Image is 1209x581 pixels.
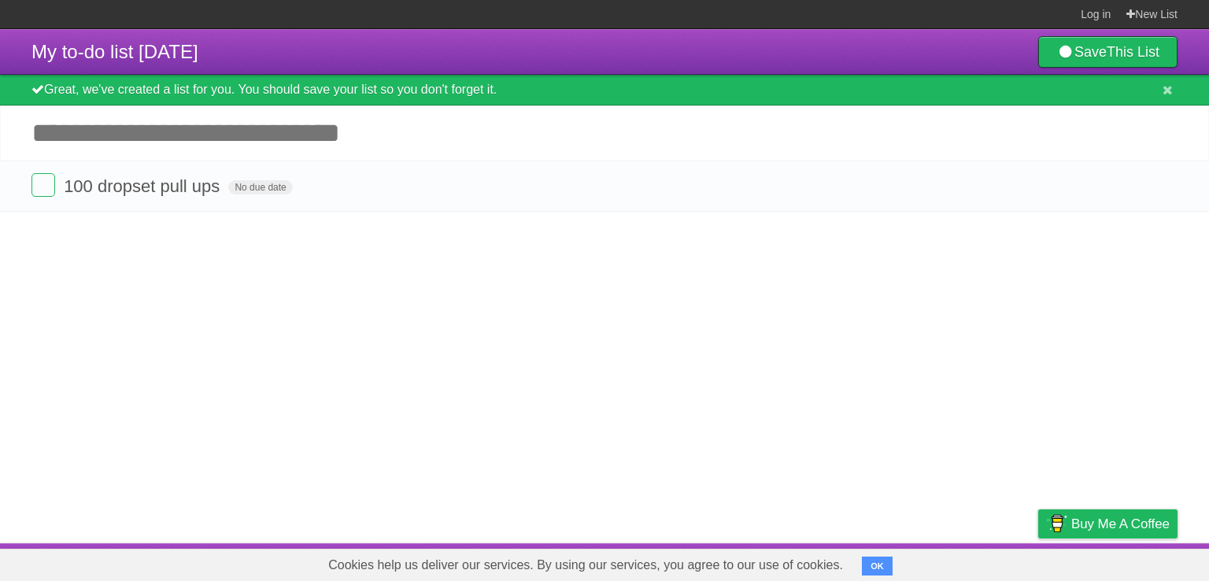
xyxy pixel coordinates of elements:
a: Terms [964,547,999,577]
a: About [829,547,862,577]
a: Privacy [1018,547,1059,577]
span: Cookies help us deliver our services. By using our services, you agree to our use of cookies. [312,550,859,581]
img: Buy me a coffee [1046,510,1067,537]
span: Buy me a coffee [1071,510,1170,538]
a: Suggest a feature [1078,547,1178,577]
label: Star task [1081,173,1111,199]
button: OK [862,557,893,575]
span: 100 dropset pull ups [64,176,224,196]
a: Buy me a coffee [1038,509,1178,538]
span: No due date [228,180,292,194]
a: SaveThis List [1038,36,1178,68]
span: My to-do list [DATE] [31,41,198,62]
b: This List [1107,44,1159,60]
a: Developers [881,547,945,577]
label: Done [31,173,55,197]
